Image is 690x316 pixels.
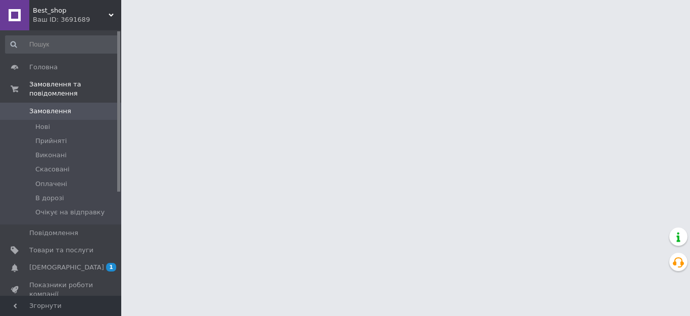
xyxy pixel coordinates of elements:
[29,63,58,72] span: Головна
[5,35,119,54] input: Пошук
[29,281,93,299] span: Показники роботи компанії
[35,165,70,174] span: Скасовані
[29,229,78,238] span: Повідомлення
[33,15,121,24] div: Ваш ID: 3691689
[29,246,93,255] span: Товари та послуги
[35,194,64,203] span: В дорозі
[35,208,105,217] span: Очікує на відправку
[29,263,104,272] span: [DEMOGRAPHIC_DATA]
[33,6,109,15] span: Best_shop
[106,263,116,272] span: 1
[29,80,121,98] span: Замовлення та повідомлення
[35,122,50,131] span: Нові
[35,151,67,160] span: Виконані
[29,107,71,116] span: Замовлення
[35,179,67,189] span: Оплачені
[35,137,67,146] span: Прийняті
